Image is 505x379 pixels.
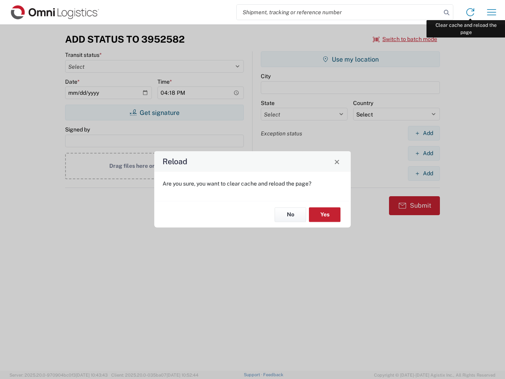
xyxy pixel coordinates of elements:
p: Are you sure, you want to clear cache and reload the page? [163,180,342,187]
button: No [275,207,306,222]
button: Close [331,156,342,167]
button: Yes [309,207,340,222]
input: Shipment, tracking or reference number [237,5,441,20]
h4: Reload [163,156,187,167]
